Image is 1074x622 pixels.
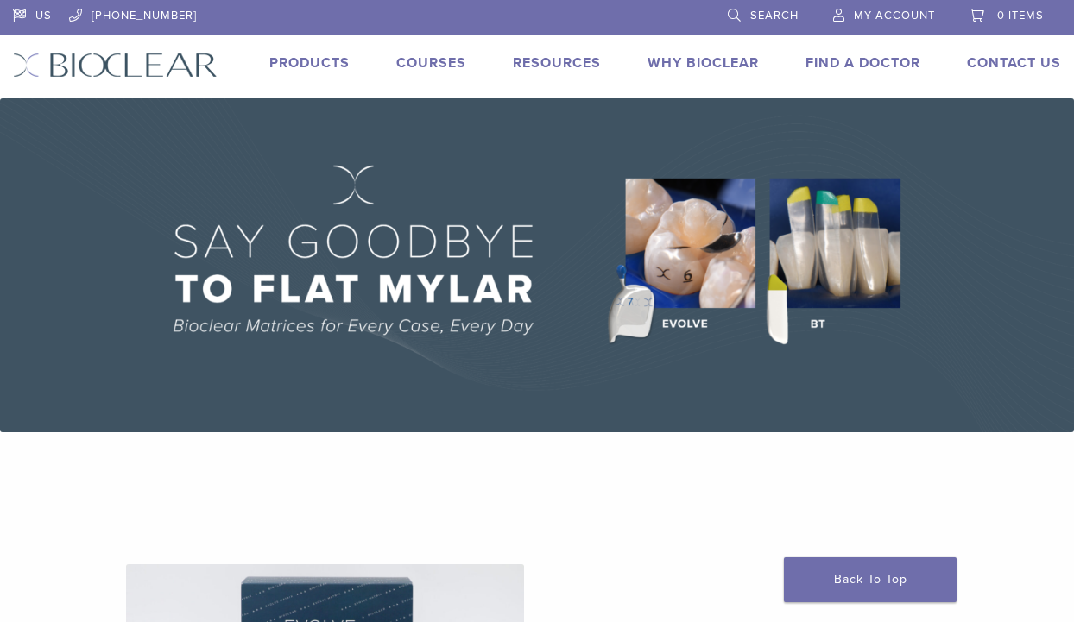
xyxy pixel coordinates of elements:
a: Resources [513,54,601,72]
span: Search [750,9,799,22]
a: Find A Doctor [805,54,920,72]
a: Back To Top [784,557,957,602]
a: Why Bioclear [648,54,759,72]
span: My Account [854,9,935,22]
a: Courses [396,54,466,72]
span: 0 items [997,9,1044,22]
a: Contact Us [967,54,1061,72]
img: Bioclear [13,53,218,78]
a: Products [269,54,350,72]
